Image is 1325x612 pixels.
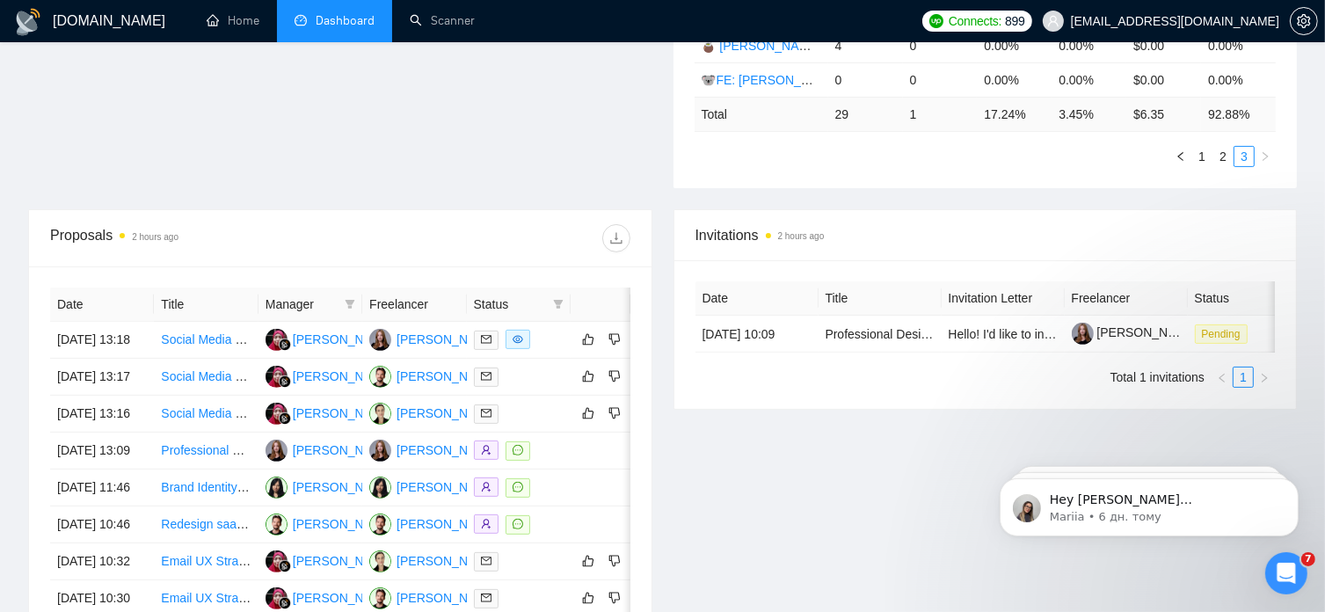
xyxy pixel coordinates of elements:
li: Next Page [1255,146,1276,167]
div: [PERSON_NAME] [397,514,498,534]
span: right [1260,151,1270,162]
a: RV[PERSON_NAME] [369,590,498,604]
span: left [1176,151,1186,162]
time: 2 hours ago [132,232,178,242]
td: 0 [903,28,978,62]
span: Invitations [695,224,1276,246]
span: Manager [266,295,338,314]
span: download [603,231,630,245]
th: Status [1188,281,1311,316]
td: Professional Design Enhancement for Existing Website [154,433,258,470]
a: 1 [1234,368,1253,387]
div: [PERSON_NAME] [397,330,498,349]
span: dislike [608,369,621,383]
div: [PERSON_NAME] [293,477,394,497]
div: [PERSON_NAME] [293,588,394,608]
td: 4 [828,28,903,62]
div: [PERSON_NAME] [293,404,394,423]
div: [PERSON_NAME] [293,367,394,386]
span: mail [481,593,491,603]
td: 92.88 % [1201,97,1276,131]
div: [PERSON_NAME] [397,551,498,571]
span: right [1259,373,1270,383]
td: 17.24 % [977,97,1052,131]
th: Title [154,288,258,322]
td: Redesign saas system [154,506,258,543]
span: mail [481,408,491,419]
a: Social Media Content Creator for SaaS Web App in Interior Design [161,369,523,383]
a: [PERSON_NAME] [1072,325,1198,339]
img: VK [369,403,391,425]
a: VK[PERSON_NAME] [369,405,498,419]
div: [PERSON_NAME] [397,441,498,460]
img: RV [266,514,288,535]
a: Social Media Content Creator for SaaS Web App in Interior Design [161,406,523,420]
div: [PERSON_NAME] [397,404,498,423]
a: homeHome [207,13,259,28]
li: Previous Page [1170,146,1191,167]
td: [DATE] 10:46 [50,506,154,543]
img: TB [266,440,288,462]
img: VK [369,550,391,572]
button: left [1212,367,1233,388]
td: 3.45 % [1052,97,1126,131]
span: filter [553,299,564,310]
span: setting [1291,14,1317,28]
img: D [266,329,288,351]
td: [DATE] 13:17 [50,359,154,396]
span: dashboard [295,14,307,26]
div: Proposals [50,224,340,252]
th: Title [819,281,942,316]
td: [DATE] 13:16 [50,396,154,433]
td: 0.00% [1052,28,1126,62]
button: like [578,550,599,572]
td: [DATE] 11:46 [50,470,154,506]
span: like [582,406,594,420]
td: 0.00% [977,28,1052,62]
span: filter [341,291,359,317]
li: 3 [1234,146,1255,167]
a: Pending [1195,326,1255,340]
span: user-add [481,445,491,455]
a: RV[PERSON_NAME] [266,516,394,530]
td: Email UX Strategist to Build Modular Flow and Wireframe System [154,543,258,580]
td: 0.00% [1201,28,1276,62]
img: upwork-logo.png [929,14,943,28]
span: user-add [481,482,491,492]
div: [PERSON_NAME] [293,441,394,460]
a: searchScanner [410,13,475,28]
td: 1 [903,97,978,131]
li: 2 [1212,146,1234,167]
img: c1i1C4GbPzK8a6VQTaaFhHMDCqGgwIFFNuPMLd4kH8rZiF0HTDS5XhOfVQbhsoiF-V [1072,323,1094,345]
span: dislike [608,406,621,420]
span: Dashboard [316,13,375,28]
a: D[PERSON_NAME] [266,405,394,419]
td: $ 6.35 [1126,97,1201,131]
button: right [1255,146,1276,167]
th: Date [695,281,819,316]
p: Message from Mariia, sent 6 дн. тому [76,68,303,84]
span: user [1047,15,1059,27]
span: Hey [PERSON_NAME][EMAIL_ADDRESS][DOMAIN_NAME], Looks like your Upwork agency [PERSON_NAME] Design... [76,51,302,327]
button: like [578,587,599,608]
span: left [1217,373,1227,383]
th: Freelancer [362,288,466,322]
span: dislike [608,332,621,346]
a: RV[PERSON_NAME] [369,516,498,530]
th: Freelancer [1065,281,1188,316]
img: D [266,366,288,388]
button: dislike [604,366,625,387]
span: Status [474,295,546,314]
button: setting [1290,7,1318,35]
button: like [578,403,599,424]
a: Email UX Strategist to Build Modular Flow and Wireframe System [161,554,518,568]
li: Previous Page [1212,367,1233,388]
span: user-add [481,519,491,529]
span: mail [481,334,491,345]
span: like [582,369,594,383]
td: Professional Design Enhancement for Existing Website [819,316,942,353]
td: 0.00% [1052,62,1126,97]
img: gigradar-bm.png [279,560,291,572]
span: message [513,519,523,529]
